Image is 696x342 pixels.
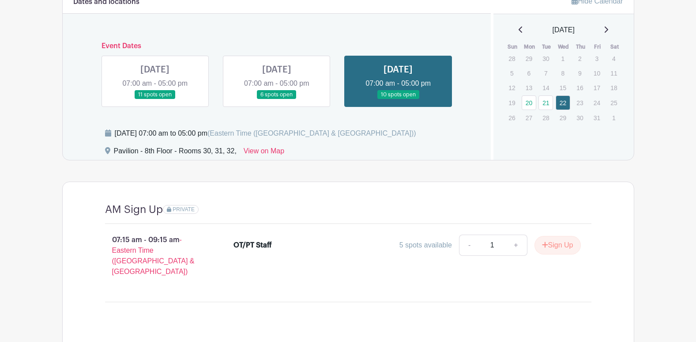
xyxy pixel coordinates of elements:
p: 30 [538,52,553,65]
th: Sat [606,42,623,51]
th: Wed [555,42,572,51]
p: 12 [504,81,519,95]
span: (Eastern Time ([GEOGRAPHIC_DATA] & [GEOGRAPHIC_DATA])) [207,129,416,137]
a: 21 [538,95,553,110]
p: 1 [606,111,621,125]
p: 11 [606,66,621,80]
th: Sun [504,42,521,51]
p: 14 [538,81,553,95]
th: Mon [521,42,538,51]
p: 6 [522,66,536,80]
div: 5 spots available [399,240,452,251]
p: 3 [590,52,604,65]
p: 29 [556,111,570,125]
p: 31 [590,111,604,125]
h4: AM Sign Up [105,203,163,216]
p: 1 [556,52,570,65]
p: 28 [538,111,553,125]
div: [DATE] 07:00 am to 05:00 pm [115,128,416,139]
a: + [505,235,527,256]
p: 18 [606,81,621,95]
p: 17 [590,81,604,95]
p: 16 [572,81,587,95]
p: 23 [572,96,587,110]
span: PRIVATE [173,206,195,213]
p: 27 [522,111,536,125]
p: 2 [572,52,587,65]
p: 30 [572,111,587,125]
p: 19 [504,96,519,110]
th: Thu [572,42,589,51]
th: Tue [538,42,555,51]
a: 22 [556,95,570,110]
span: - Eastern Time ([GEOGRAPHIC_DATA] & [GEOGRAPHIC_DATA]) [112,236,195,275]
th: Fri [589,42,606,51]
p: 4 [606,52,621,65]
p: 29 [522,52,536,65]
a: - [459,235,479,256]
a: 20 [522,95,536,110]
button: Sign Up [534,236,581,255]
p: 7 [538,66,553,80]
p: 9 [572,66,587,80]
p: 25 [606,96,621,110]
h6: Event Dates [94,42,459,50]
p: 5 [504,66,519,80]
p: 28 [504,52,519,65]
p: 8 [556,66,570,80]
p: 15 [556,81,570,95]
a: View on Map [244,146,284,160]
p: 13 [522,81,536,95]
p: 24 [590,96,604,110]
p: 26 [504,111,519,125]
p: 10 [590,66,604,80]
span: [DATE] [553,25,575,35]
div: Pavilion - 8th Floor - Rooms 30, 31, 32, [114,146,237,160]
p: 07:15 am - 09:15 am [91,231,220,281]
div: OT/PT Staff [233,240,272,251]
